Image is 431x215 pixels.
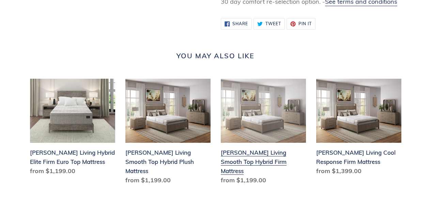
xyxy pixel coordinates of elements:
a: Scott Living Smooth Top Hybrid Plush Mattress [125,79,211,187]
span: Tweet [265,22,281,26]
a: Scott Living Hybrid Elite Firm Euro Top Mattress [30,79,115,178]
span: Share [232,22,248,26]
h2: You may also like [30,52,401,60]
span: Pin it [298,22,312,26]
a: Scott Living Cool Response Firm Mattress [316,79,401,178]
a: Scott Living Smooth Top Hybrid Firm Mattress [221,79,306,187]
